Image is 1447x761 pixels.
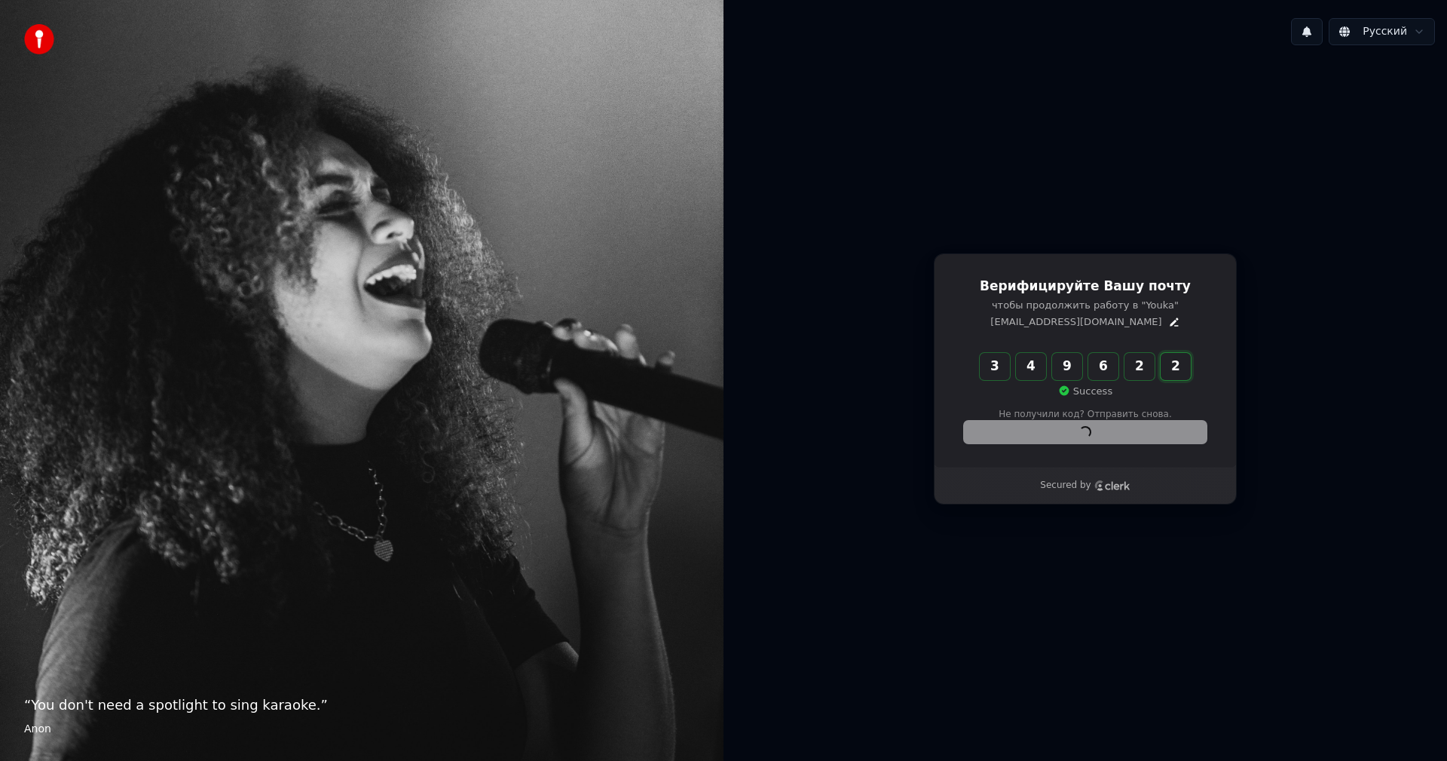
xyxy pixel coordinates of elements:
[1168,316,1180,328] button: Edit
[980,353,1221,380] input: Enter verification code
[24,24,54,54] img: youka
[24,722,699,737] footer: Anon
[990,315,1161,329] p: [EMAIL_ADDRESS][DOMAIN_NAME]
[24,695,699,716] p: “ You don't need a spotlight to sing karaoke. ”
[1094,480,1130,491] a: Clerk logo
[964,299,1207,312] p: чтобы продолжить работу в "Youka"
[1040,480,1091,492] p: Secured by
[964,278,1207,296] h1: Верифицируйте Вашу почту
[1058,385,1112,398] p: Success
